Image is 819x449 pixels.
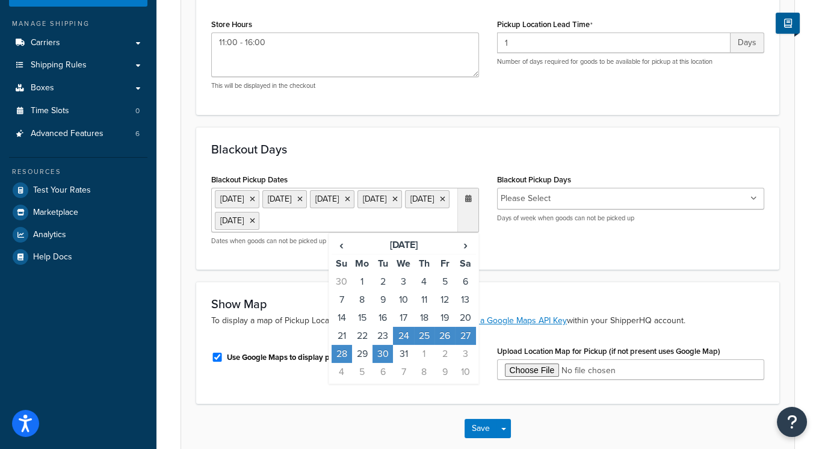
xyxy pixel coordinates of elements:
[9,54,147,76] li: Shipping Rules
[372,309,393,327] td: 16
[135,129,140,139] span: 6
[9,100,147,122] li: Time Slots
[501,190,551,207] li: Please Select
[434,363,455,381] td: 9
[215,190,259,208] li: [DATE]
[31,60,87,70] span: Shipping Rules
[227,352,378,363] label: Use Google Maps to display pickup location
[352,309,372,327] td: 15
[31,83,54,93] span: Boxes
[9,32,147,54] a: Carriers
[393,291,413,309] td: 10
[434,254,455,273] th: Fr
[456,237,475,253] span: ›
[414,273,434,291] td: 4
[9,179,147,201] a: Test Your Rates
[414,309,434,327] td: 18
[393,254,413,273] th: We
[372,327,393,345] td: 23
[352,363,372,381] td: 5
[393,345,413,363] td: 31
[211,237,479,246] p: Dates when goods can not be picked up
[352,254,372,273] th: Mo
[455,291,475,309] td: 13
[211,297,764,311] h3: Show Map
[9,246,147,268] li: Help Docs
[393,327,413,345] td: 24
[465,419,497,438] button: Save
[434,327,455,345] td: 26
[372,345,393,363] td: 30
[9,167,147,177] div: Resources
[135,106,140,116] span: 0
[414,291,434,309] td: 11
[33,208,78,218] span: Marketplace
[372,291,393,309] td: 9
[731,33,764,53] span: Days
[33,230,66,240] span: Analytics
[310,190,354,208] li: [DATE]
[9,77,147,99] a: Boxes
[434,309,455,327] td: 19
[31,38,60,48] span: Carriers
[332,363,352,381] td: 4
[455,327,475,345] td: 27
[455,309,475,327] td: 20
[393,309,413,327] td: 17
[455,363,475,381] td: 10
[211,20,252,29] label: Store Hours
[211,33,479,77] textarea: 11:00 - 16:00
[332,291,352,309] td: 7
[776,13,800,34] button: Show Help Docs
[332,273,352,291] td: 30
[497,175,571,184] label: Blackout Pickup Days
[211,314,764,327] p: To display a map of Pickup Locations at checkout you will need to within your ShipperHQ account.
[332,309,352,327] td: 14
[393,273,413,291] td: 3
[332,237,351,253] span: ‹
[31,129,104,139] span: Advanced Features
[454,314,567,327] a: set up a Google Maps API Key
[777,407,807,437] button: Open Resource Center
[434,345,455,363] td: 2
[497,20,593,29] label: Pickup Location Lead Time
[434,291,455,309] td: 12
[9,123,147,145] li: Advanced Features
[372,254,393,273] th: Tu
[414,327,434,345] td: 25
[455,254,475,273] th: Sa
[33,252,72,262] span: Help Docs
[352,273,372,291] td: 1
[211,175,288,184] label: Blackout Pickup Dates
[211,81,479,90] p: This will be displayed in the checkout
[9,202,147,223] a: Marketplace
[414,345,434,363] td: 1
[497,347,720,356] label: Upload Location Map for Pickup (if not present uses Google Map)
[352,345,372,363] td: 29
[497,214,765,223] p: Days of week when goods can not be picked up
[332,345,352,363] td: 28
[332,327,352,345] td: 21
[352,327,372,345] td: 22
[497,57,765,66] p: Number of days required for goods to be available for pickup at this location
[357,190,402,208] li: [DATE]
[455,345,475,363] td: 3
[414,254,434,273] th: Th
[455,273,475,291] td: 6
[352,236,455,255] th: [DATE]
[393,363,413,381] td: 7
[262,190,307,208] li: [DATE]
[372,273,393,291] td: 2
[9,224,147,246] a: Analytics
[33,185,91,196] span: Test Your Rates
[414,363,434,381] td: 8
[9,100,147,122] a: Time Slots0
[9,19,147,29] div: Manage Shipping
[211,143,764,156] h3: Blackout Days
[405,190,450,208] li: [DATE]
